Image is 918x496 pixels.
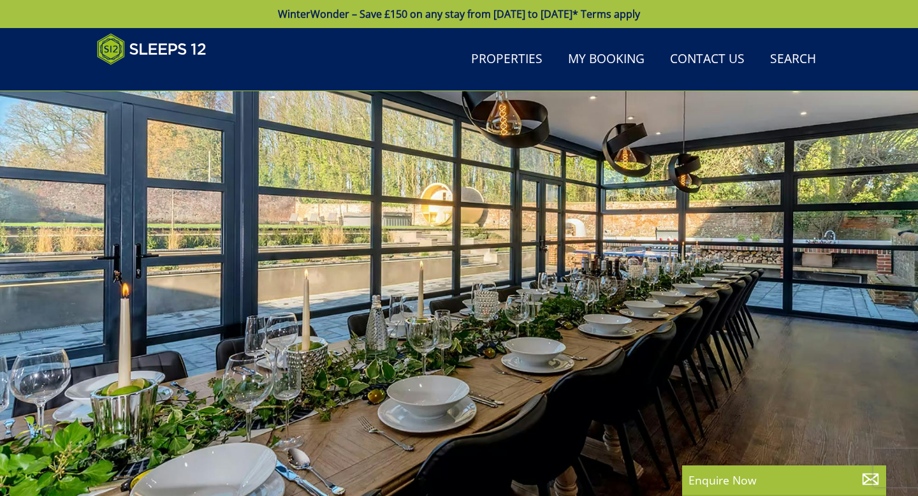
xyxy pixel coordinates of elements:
[97,33,207,65] img: Sleeps 12
[466,45,548,74] a: Properties
[91,73,224,84] iframe: Customer reviews powered by Trustpilot
[563,45,650,74] a: My Booking
[765,45,821,74] a: Search
[665,45,750,74] a: Contact Us
[688,472,880,488] p: Enquire Now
